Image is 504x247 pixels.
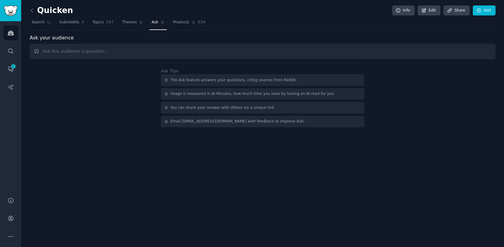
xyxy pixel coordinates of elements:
[32,20,45,25] span: Search
[30,18,53,30] a: Search
[418,5,440,16] a: Edit
[122,20,137,25] span: Themes
[57,18,86,30] a: Subreddits3
[171,78,297,83] div: The Ask feature answers your questions, citing sources from Reddit.
[152,20,158,25] span: Ask
[392,5,415,16] a: Info
[90,18,116,30] a: Topics147
[443,5,469,16] a: Share
[106,20,114,25] span: 147
[92,20,104,25] span: Topics
[171,91,334,97] div: Usage is measured in AI Minutes, how much time you save by having an AI read for you
[171,105,274,111] div: You can share your answer with others via a unique link
[4,5,18,16] img: GummySearch logo
[198,20,206,25] span: 536
[30,34,74,42] span: Ask your audience
[171,119,305,124] div: Email [EMAIL_ADDRESS][DOMAIN_NAME] with feedback to improve Ask!
[473,5,496,16] a: Add
[30,6,73,15] h2: Quicken
[81,20,84,25] span: 3
[150,18,167,30] a: Ask
[173,20,189,25] span: Products
[11,64,16,68] span: 1
[161,68,178,73] label: Ask Tips
[171,18,207,30] a: Products536
[120,18,145,30] a: Themes
[3,62,18,76] a: 1
[59,20,79,25] span: Subreddits
[30,44,496,59] input: Ask this audience a question...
